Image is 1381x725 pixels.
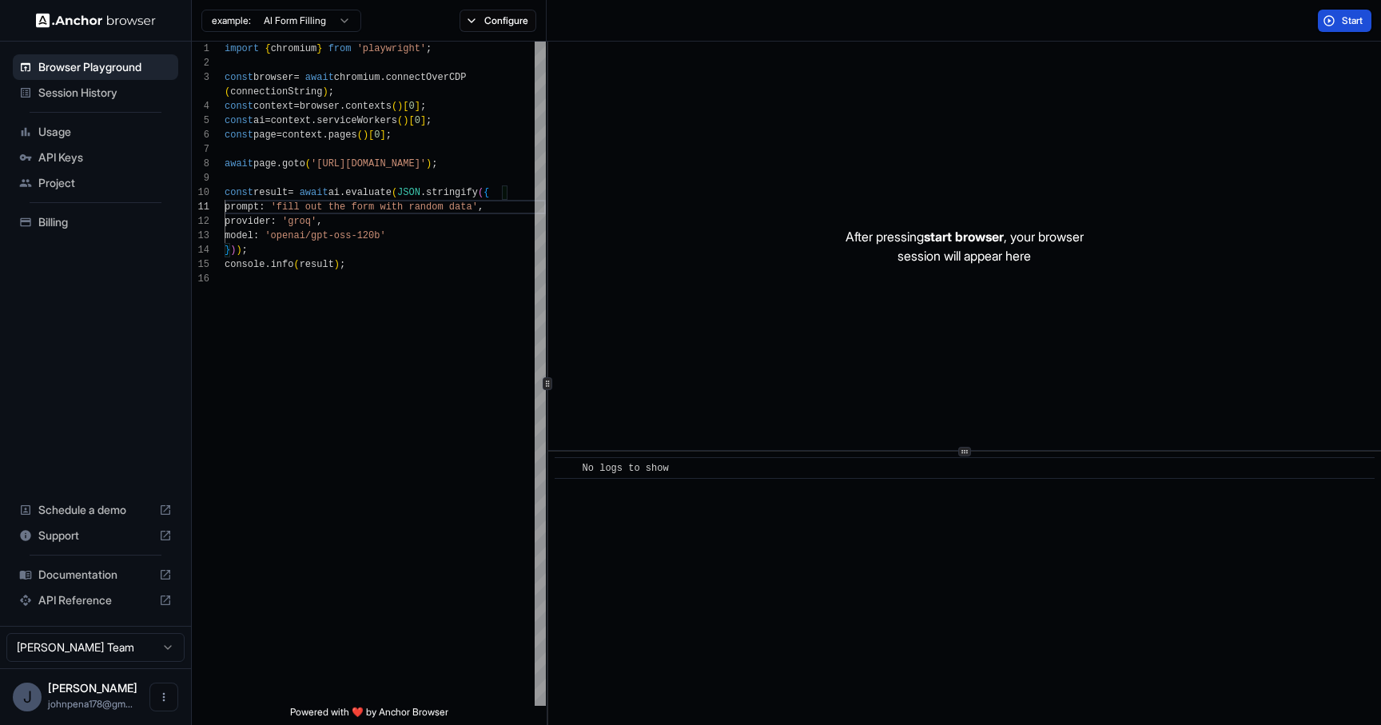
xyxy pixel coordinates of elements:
span: await [225,158,253,169]
span: = [288,187,293,198]
span: Browser Playground [38,59,172,75]
button: Configure [460,10,537,32]
span: Start [1342,14,1364,27]
span: No logs to show [583,463,669,474]
span: [ [403,101,408,112]
span: result [253,187,288,198]
span: Session History [38,85,172,101]
span: ; [426,43,432,54]
div: Usage [13,119,178,145]
span: ​ [563,460,571,476]
span: Documentation [38,567,153,583]
span: result [300,259,334,270]
span: ai [328,187,340,198]
span: ; [386,129,392,141]
div: 13 [192,229,209,243]
span: 'fill out the form with random data' [271,201,478,213]
span: contexts [345,101,392,112]
span: browser [253,72,293,83]
span: ; [420,101,426,112]
span: API Reference [38,592,153,608]
span: Schedule a demo [38,502,153,518]
span: : [253,230,259,241]
div: API Reference [13,588,178,613]
span: prompt [225,201,259,213]
span: , [316,216,322,227]
span: . [322,129,328,141]
span: ai [253,115,265,126]
span: ; [340,259,345,270]
div: 4 [192,99,209,114]
span: . [265,259,270,270]
span: { [484,187,489,198]
span: from [328,43,352,54]
div: Project [13,170,178,196]
span: 0 [415,115,420,126]
span: = [293,72,299,83]
span: = [293,101,299,112]
span: model [225,230,253,241]
span: ( [305,158,311,169]
span: { [265,43,270,54]
span: ) [334,259,340,270]
div: Schedule a demo [13,497,178,523]
span: '[URL][DOMAIN_NAME]' [311,158,426,169]
span: , [478,201,484,213]
div: 12 [192,214,209,229]
span: console [225,259,265,270]
span: ( [392,101,397,112]
div: Browser Playground [13,54,178,80]
span: chromium [334,72,380,83]
span: 'groq' [282,216,316,227]
span: const [225,101,253,112]
span: ( [225,86,230,98]
span: const [225,129,253,141]
div: 11 [192,200,209,214]
span: . [340,187,345,198]
div: 15 [192,257,209,272]
div: 7 [192,142,209,157]
span: 'playwright' [357,43,426,54]
span: example: [212,14,251,27]
span: start browser [924,229,1004,245]
span: ( [397,115,403,126]
span: Support [38,528,153,544]
span: ; [242,245,248,256]
span: } [316,43,322,54]
span: . [340,101,345,112]
span: ( [293,259,299,270]
span: chromium [271,43,317,54]
span: const [225,72,253,83]
div: 5 [192,114,209,128]
span: info [271,259,294,270]
span: = [277,129,282,141]
span: serviceWorkers [316,115,397,126]
div: API Keys [13,145,178,170]
span: ( [478,187,484,198]
span: : [271,216,277,227]
div: 16 [192,272,209,286]
span: 0 [374,129,380,141]
span: ) [363,129,368,141]
span: pages [328,129,357,141]
span: connectionString [230,86,322,98]
span: ( [357,129,363,141]
span: = [265,115,270,126]
span: . [420,187,426,198]
div: 9 [192,171,209,185]
span: page [253,158,277,169]
div: 2 [192,56,209,70]
div: 14 [192,243,209,257]
span: ; [328,86,334,98]
span: await [305,72,334,83]
div: Billing [13,209,178,235]
div: 1 [192,42,209,56]
span: : [259,201,265,213]
div: 3 [192,70,209,85]
span: JSON [397,187,420,198]
span: stringify [426,187,478,198]
div: Documentation [13,562,178,588]
span: ) [230,245,236,256]
span: Project [38,175,172,191]
span: page [253,129,277,141]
